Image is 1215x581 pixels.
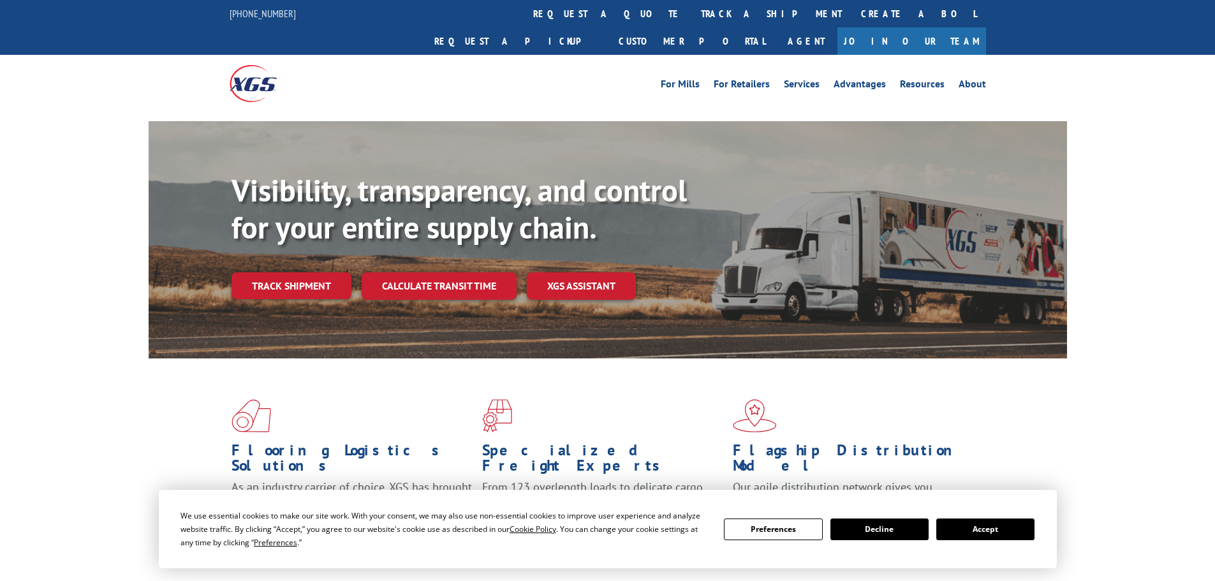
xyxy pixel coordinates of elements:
[482,480,723,536] p: From 123 overlength loads to delicate cargo, our experienced staff knows the best way to move you...
[232,272,351,299] a: Track shipment
[775,27,837,55] a: Agent
[724,518,822,540] button: Preferences
[180,509,709,549] div: We use essential cookies to make our site work. With your consent, we may also use non-essential ...
[784,79,820,93] a: Services
[733,480,968,510] span: Our agile distribution network gives you nationwide inventory management on demand.
[609,27,775,55] a: Customer Portal
[661,79,700,93] a: For Mills
[837,27,986,55] a: Join Our Team
[232,399,271,432] img: xgs-icon-total-supply-chain-intelligence-red
[254,537,297,548] span: Preferences
[482,443,723,480] h1: Specialized Freight Experts
[425,27,609,55] a: Request a pickup
[936,518,1035,540] button: Accept
[834,79,886,93] a: Advantages
[232,480,472,525] span: As an industry carrier of choice, XGS has brought innovation and dedication to flooring logistics...
[733,443,974,480] h1: Flagship Distribution Model
[159,490,1057,568] div: Cookie Consent Prompt
[527,272,636,300] a: XGS ASSISTANT
[232,170,687,247] b: Visibility, transparency, and control for your entire supply chain.
[362,272,517,300] a: Calculate transit time
[733,399,777,432] img: xgs-icon-flagship-distribution-model-red
[830,518,929,540] button: Decline
[510,524,556,534] span: Cookie Policy
[230,7,296,20] a: [PHONE_NUMBER]
[900,79,945,93] a: Resources
[232,443,473,480] h1: Flooring Logistics Solutions
[714,79,770,93] a: For Retailers
[959,79,986,93] a: About
[482,399,512,432] img: xgs-icon-focused-on-flooring-red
